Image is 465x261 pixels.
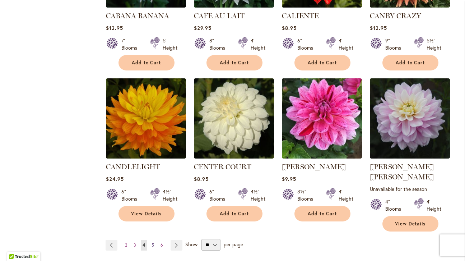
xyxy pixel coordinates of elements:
a: [PERSON_NAME] [282,162,346,171]
a: 2 [123,240,129,251]
span: 2 [125,242,127,248]
div: 4' Height [339,188,353,202]
img: CANDLELIGHT [106,78,186,159]
span: 6 [161,242,163,248]
a: CANDLELIGHT [106,162,160,171]
div: 4" Blooms [385,198,405,212]
div: 4' Height [339,37,353,51]
a: CABANA BANANA [106,12,169,20]
a: Café Au Lait [194,2,274,9]
button: Add to Cart [206,206,262,221]
a: CANDLELIGHT [106,153,186,160]
button: Add to Cart [294,206,350,221]
div: 6" Blooms [297,37,317,51]
a: CALIENTE [282,2,362,9]
div: 4' Height [427,198,441,212]
div: 6" Blooms [121,188,141,202]
span: $12.95 [370,24,387,31]
div: 6" Blooms [209,188,229,202]
button: Add to Cart [294,55,350,70]
button: Add to Cart [206,55,262,70]
a: CENTER COURT [194,153,274,160]
span: $8.95 [194,175,209,182]
a: CABANA BANANA [106,2,186,9]
a: 6 [159,240,165,251]
div: 8" Blooms [209,37,229,51]
span: $9.95 [282,175,296,182]
div: 4½' Height [163,188,177,202]
div: 9" Blooms [385,37,405,51]
a: View Details [118,206,175,221]
span: 4 [143,242,145,248]
a: [PERSON_NAME] [PERSON_NAME] [370,162,434,181]
div: 7" Blooms [121,37,141,51]
span: $12.95 [106,24,123,31]
span: per page [224,241,243,248]
div: 3½" Blooms [297,188,317,202]
a: CHA CHING [282,153,362,160]
span: Show [185,241,197,248]
a: Canby Crazy [370,2,450,9]
img: CHARLOTTE MAE [370,78,450,159]
span: Add to Cart [396,60,425,66]
span: 5 [152,242,154,248]
button: Add to Cart [382,55,438,70]
div: 4½' Height [251,188,265,202]
a: 5 [150,240,156,251]
a: View Details [382,216,438,232]
span: Add to Cart [308,60,337,66]
iframe: Launch Accessibility Center [5,235,25,256]
span: Add to Cart [220,60,249,66]
span: View Details [395,221,426,227]
a: CAFE AU LAIT [194,12,245,20]
a: CENTER COURT [194,162,251,171]
a: CANBY CRAZY [370,12,421,20]
span: $24.95 [106,175,124,182]
span: Add to Cart [220,211,249,217]
button: Add to Cart [118,55,175,70]
a: 3 [132,240,138,251]
div: 5½' Height [427,37,441,51]
span: View Details [131,211,162,217]
span: $29.95 [194,24,211,31]
a: CHARLOTTE MAE [370,153,450,160]
a: CALIENTE [282,12,319,20]
p: Unavailable for the season [370,186,450,192]
span: Add to Cart [132,60,161,66]
span: Add to Cart [308,211,337,217]
span: 3 [134,242,136,248]
img: CENTER COURT [194,78,274,159]
div: 4' Height [251,37,265,51]
img: CHA CHING [282,78,362,159]
span: $8.95 [282,24,297,31]
div: 5' Height [163,37,177,51]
